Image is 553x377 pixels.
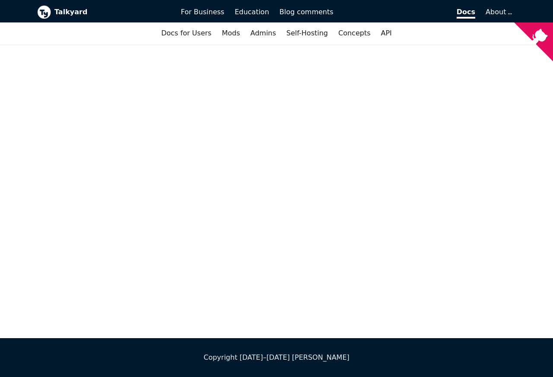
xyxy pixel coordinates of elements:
[457,8,475,19] span: Docs
[37,352,516,363] div: Copyright [DATE]–[DATE] [PERSON_NAME]
[281,26,333,41] a: Self-Hosting
[333,26,376,41] a: Concepts
[156,26,216,41] a: Docs for Users
[486,8,511,16] a: About
[37,5,51,19] img: Talkyard logo
[376,26,397,41] a: API
[229,5,274,19] a: Education
[339,5,481,19] a: Docs
[280,8,334,16] span: Blog comments
[176,5,230,19] a: For Business
[54,6,169,18] b: Talkyard
[37,5,169,19] a: Talkyard logoTalkyard
[216,26,245,41] a: Mods
[245,26,281,41] a: Admins
[235,8,269,16] span: Education
[274,5,339,19] a: Blog comments
[181,8,225,16] span: For Business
